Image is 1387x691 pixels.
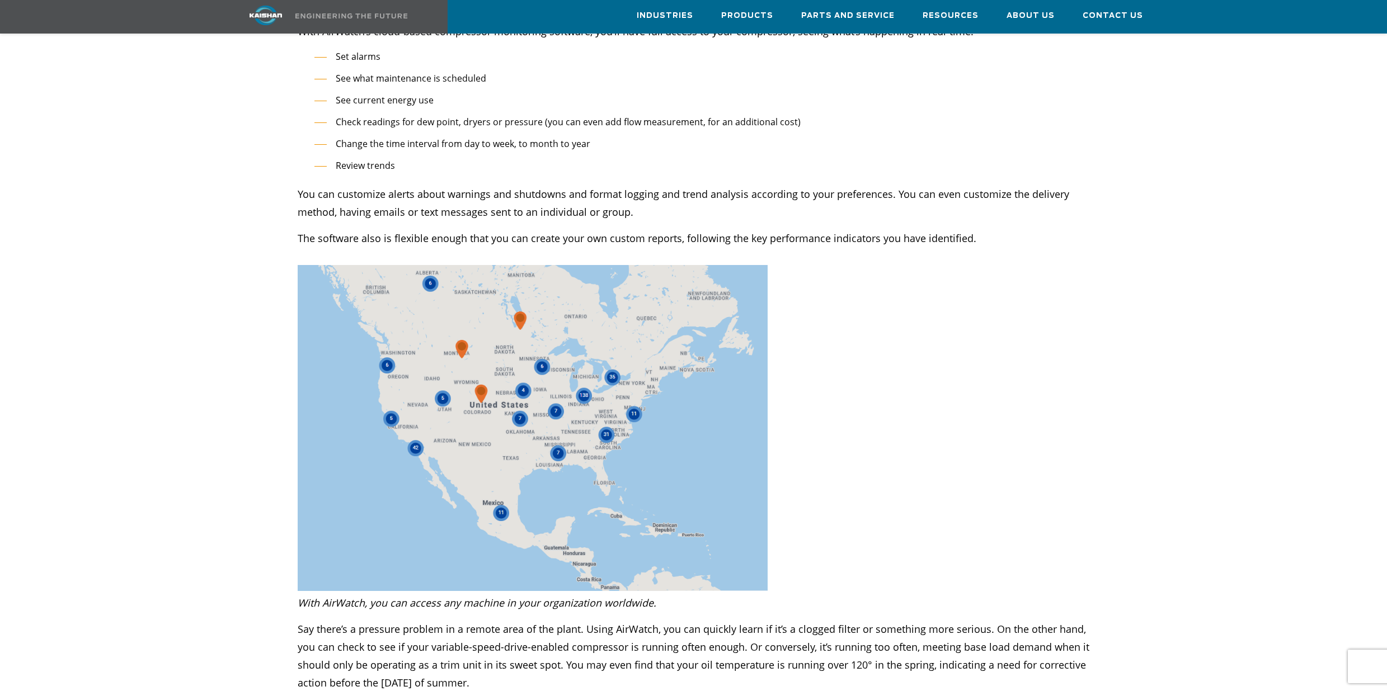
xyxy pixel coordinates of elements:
a: Contact Us [1083,1,1143,31]
span: About Us [1007,10,1055,22]
span: Products [721,10,773,22]
a: Products [721,1,773,31]
p: You can customize alerts about warnings and shutdowns and format logging and trend analysis accor... [298,185,1090,221]
a: Parts and Service [801,1,895,31]
span: Resources [923,10,979,22]
li: Change the time interval from day to week, to month to year [314,136,1090,152]
a: About Us [1007,1,1055,31]
li: See what maintenance is scheduled [314,70,1090,87]
a: Resources [923,1,979,31]
span: Industries [637,10,693,22]
li: Review trends [314,158,1090,174]
em: With AirWatch, you can access any machine in your organization worldwide. [298,596,656,609]
img: Map [298,265,768,591]
li: Check readings for dew point, dryers or pressure (you can even add flow measurement, for an addit... [314,114,1090,130]
li: Set alarms [314,49,1090,65]
span: Parts and Service [801,10,895,22]
li: See current energy use [314,92,1090,108]
a: Industries [637,1,693,31]
img: Engineering the future [295,13,407,18]
span: Contact Us [1083,10,1143,22]
p: The software also is flexible enough that you can create your own custom reports, following the k... [298,229,1090,265]
img: kaishan logo [224,6,308,25]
